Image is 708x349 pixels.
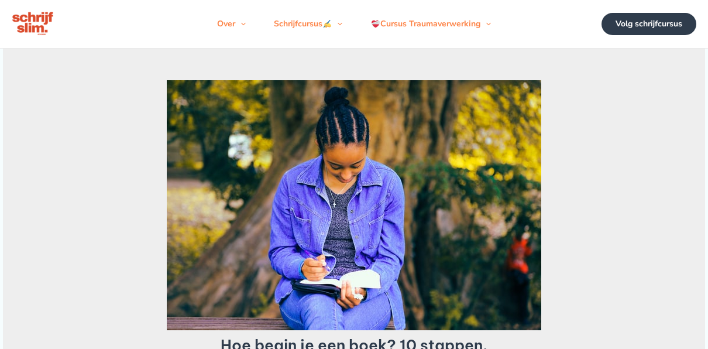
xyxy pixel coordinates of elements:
img: ✍️ [323,20,331,28]
img: Hoe begin je met een boek schrijven [167,80,541,330]
span: Menu schakelen [332,6,342,42]
nav: Navigatie op de site: Menu [203,6,505,42]
img: schrijfcursus schrijfslim academy [12,11,55,37]
a: SchrijfcursusMenu schakelen [260,6,356,42]
a: Cursus TraumaverwerkingMenu schakelen [357,6,505,42]
a: OverMenu schakelen [203,6,260,42]
img: ❤️‍🩹 [372,20,380,28]
span: Menu schakelen [235,6,246,42]
a: Volg schrijfcursus [602,13,696,35]
span: Menu schakelen [480,6,491,42]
